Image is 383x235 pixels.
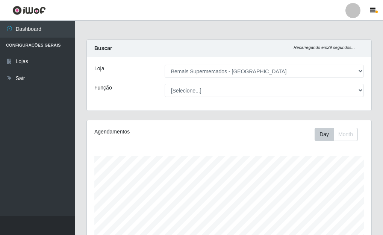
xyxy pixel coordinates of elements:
div: First group [315,128,358,141]
i: Recarregando em 29 segundos... [294,45,355,50]
label: Função [94,84,112,92]
div: Toolbar with button groups [315,128,364,141]
strong: Buscar [94,45,112,51]
img: CoreUI Logo [12,6,46,15]
div: Agendamentos [94,128,200,136]
label: Loja [94,65,104,73]
button: Day [315,128,334,141]
button: Month [333,128,358,141]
